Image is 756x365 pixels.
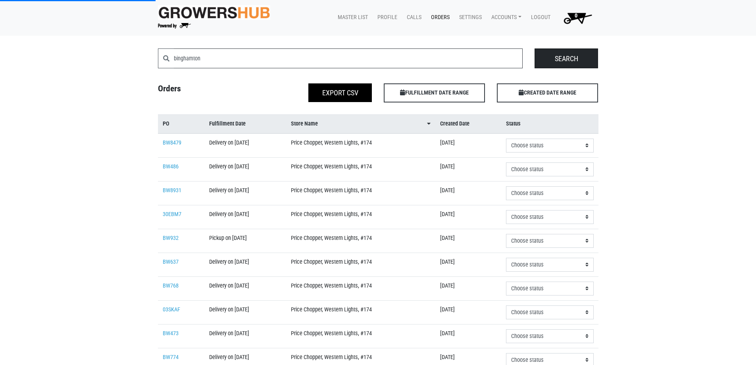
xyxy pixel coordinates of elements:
button: Export CSV [308,83,372,102]
td: Price Chopper, Western Lights, #174 [286,276,435,300]
td: [DATE] [435,324,502,348]
a: Fulfillment Date [209,120,281,128]
a: Status [506,120,593,128]
input: Search by P.O., Order Date, Fulfillment Date, or Buyer [174,48,523,68]
a: BW768 [163,282,179,289]
a: 30EBM7 [163,211,181,218]
span: 0 [575,12,577,19]
td: [DATE] [435,300,502,324]
td: Delivery on [DATE] [204,300,286,324]
span: FULFILLMENT DATE RANGE [384,83,485,102]
img: Cart [560,10,595,26]
td: Price Chopper, Western Lights, #174 [286,253,435,276]
img: original-fc7597fdc6adbb9d0e2ae620e786d1a2.jpg [158,5,271,20]
td: [DATE] [435,276,502,300]
a: BW8479 [163,139,181,146]
td: Delivery on [DATE] [204,253,286,276]
td: Price Chopper, Western Lights, #174 [286,157,435,181]
a: BW774 [163,354,179,361]
td: Delivery on [DATE] [204,133,286,158]
td: Pickup on [DATE] [204,229,286,253]
a: BW932 [163,235,179,241]
a: Accounts [485,10,525,25]
span: Status [506,120,521,128]
a: Master List [331,10,371,25]
a: Store Name [291,120,431,128]
td: Delivery on [DATE] [204,324,286,348]
td: [DATE] [435,181,502,205]
td: Price Chopper, Western Lights, #174 [286,300,435,324]
span: Store Name [291,120,318,128]
td: Delivery on [DATE] [204,181,286,205]
td: Delivery on [DATE] [204,205,286,229]
td: Delivery on [DATE] [204,157,286,181]
a: BW486 [163,163,179,170]
input: Search [535,48,598,68]
span: CREATED DATE RANGE [497,83,598,102]
td: [DATE] [435,253,502,276]
td: [DATE] [435,229,502,253]
a: Logout [525,10,554,25]
img: Powered by Big Wheelbarrow [158,23,191,29]
td: Price Chopper, Western Lights, #174 [286,229,435,253]
a: BW8931 [163,187,181,194]
td: [DATE] [435,157,502,181]
td: Price Chopper, Western Lights, #174 [286,181,435,205]
a: PO [163,120,200,128]
a: Profile [371,10,400,25]
a: Orders [425,10,453,25]
td: [DATE] [435,205,502,229]
td: [DATE] [435,133,502,158]
a: BW637 [163,259,179,265]
td: Price Chopper, Western Lights, #174 [286,324,435,348]
span: Fulfillment Date [209,120,246,128]
span: Created Date [440,120,469,128]
td: Price Chopper, Western Lights, #174 [286,205,435,229]
td: Delivery on [DATE] [204,276,286,300]
a: Settings [453,10,485,25]
a: 03SKAF [163,306,180,313]
h4: Orders [152,83,265,99]
a: BW473 [163,330,179,337]
a: 0 [554,10,598,26]
td: Price Chopper, Western Lights, #174 [286,133,435,158]
a: Created Date [440,120,497,128]
a: Calls [400,10,425,25]
span: PO [163,120,169,128]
